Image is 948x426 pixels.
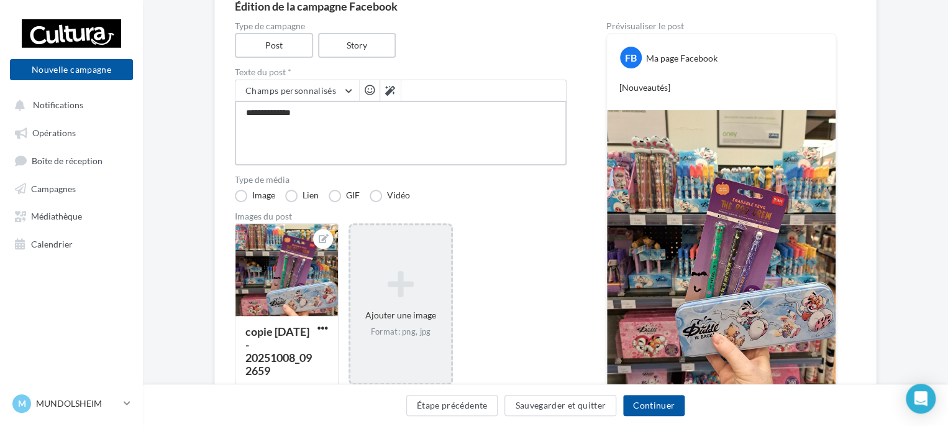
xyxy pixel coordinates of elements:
span: Médiathèque [31,211,82,221]
label: Post [235,33,313,58]
div: Images du post [235,212,567,221]
span: Champs personnalisés [245,85,336,96]
button: Notifications [7,93,130,116]
a: M MUNDOLSHEIM [10,392,133,415]
label: Vidéo [370,190,410,202]
div: FB [620,47,642,68]
span: M [18,397,26,410]
label: Type de campagne [235,22,567,30]
label: Image [235,190,275,202]
button: Étape précédente [406,395,498,416]
label: Type de média [235,175,567,184]
button: Champs personnalisés [235,80,359,101]
a: Opérations [7,121,135,143]
div: Édition de la campagne Facebook [235,1,856,12]
span: Boîte de réception [32,155,103,165]
label: Story [318,33,396,58]
label: Lien [285,190,319,202]
span: Notifications [33,100,83,110]
div: Prévisualiser le post [606,22,836,30]
span: Campagnes [31,183,76,193]
div: Open Intercom Messenger [906,384,936,414]
a: Boîte de réception [7,149,135,172]
a: Calendrier [7,232,135,254]
div: copie [DATE] - 20251008_092659 [245,325,312,377]
a: Médiathèque [7,204,135,226]
p: [Nouveautés] [619,81,823,94]
div: Ma page Facebook [646,52,718,65]
button: Continuer [623,395,685,416]
label: GIF [329,190,360,202]
label: Texte du post * [235,68,567,76]
a: Campagnes [7,177,135,199]
span: Opérations [32,127,76,138]
button: Sauvegarder et quitter [504,395,616,416]
button: Nouvelle campagne [10,59,133,80]
p: MUNDOLSHEIM [36,397,119,410]
span: Calendrier [31,238,73,249]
